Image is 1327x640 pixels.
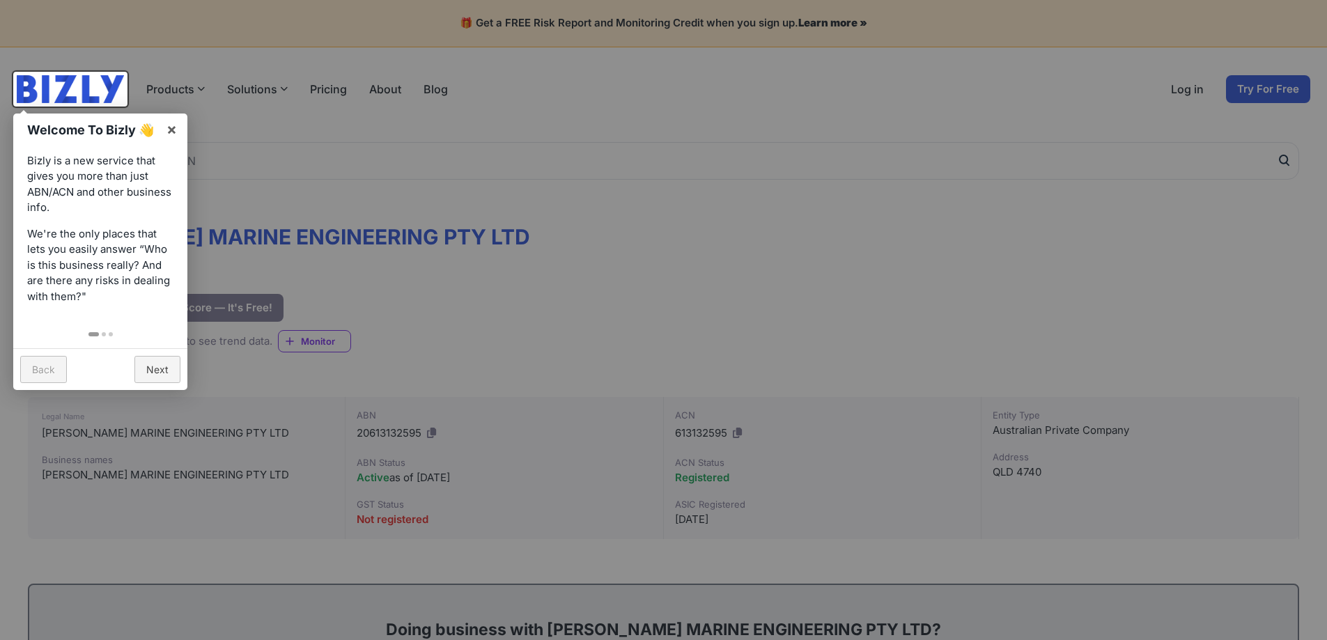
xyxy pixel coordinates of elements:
[27,226,173,305] p: We're the only places that lets you easily answer “Who is this business really? And are there any...
[156,114,187,145] a: ×
[27,120,159,139] h1: Welcome To Bizly 👋
[134,356,180,383] a: Next
[20,356,67,383] a: Back
[27,153,173,216] p: Bizly is a new service that gives you more than just ABN/ACN and other business info.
